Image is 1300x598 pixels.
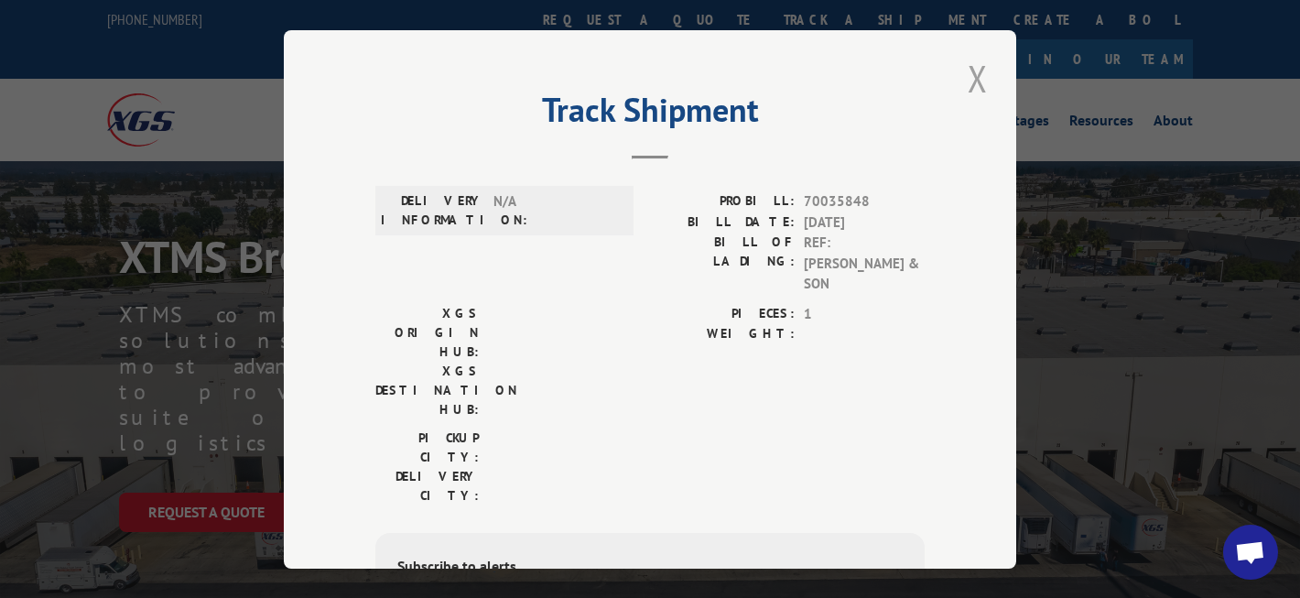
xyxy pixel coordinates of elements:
[650,212,795,233] label: BILL DATE:
[650,303,795,324] label: PIECES:
[962,53,993,103] button: Close modal
[375,428,479,466] label: PICKUP CITY:
[804,212,925,233] span: [DATE]
[650,191,795,212] label: PROBILL:
[650,324,795,343] label: WEIGHT:
[804,233,925,295] span: REF: [PERSON_NAME] & SON
[1223,525,1278,580] a: Open chat
[493,191,617,230] span: N/A
[804,191,925,212] span: 70035848
[375,303,479,361] label: XGS ORIGIN HUB:
[375,361,479,419] label: XGS DESTINATION HUB:
[375,466,479,505] label: DELIVERY CITY:
[381,191,484,230] label: DELIVERY INFORMATION:
[650,233,795,295] label: BILL OF LADING:
[375,97,925,132] h2: Track Shipment
[397,554,903,581] div: Subscribe to alerts
[804,303,925,324] span: 1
